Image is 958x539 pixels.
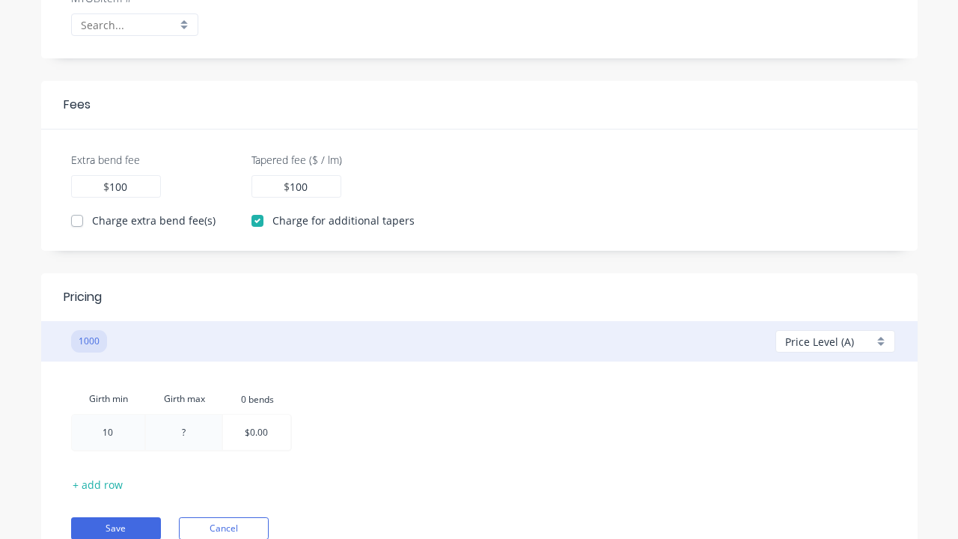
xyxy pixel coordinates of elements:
[241,384,274,414] input: ?
[71,152,140,168] label: Extra bend fee
[64,96,91,114] div: Fees
[92,213,216,228] label: Charge extra bend fee(s)
[251,152,342,168] label: Tapered fee ($ / lm)
[785,334,854,350] span: Price Level (A)
[109,179,129,195] input: 0.00
[103,179,109,195] label: $
[71,414,292,451] tr: 10?$0.00
[64,288,102,306] div: Pricing
[81,17,177,33] input: Search...
[290,179,309,195] input: 0.00
[71,330,107,353] button: 1000
[284,179,290,195] label: $
[272,213,415,228] label: Charge for additional tapers
[65,474,131,494] button: + add row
